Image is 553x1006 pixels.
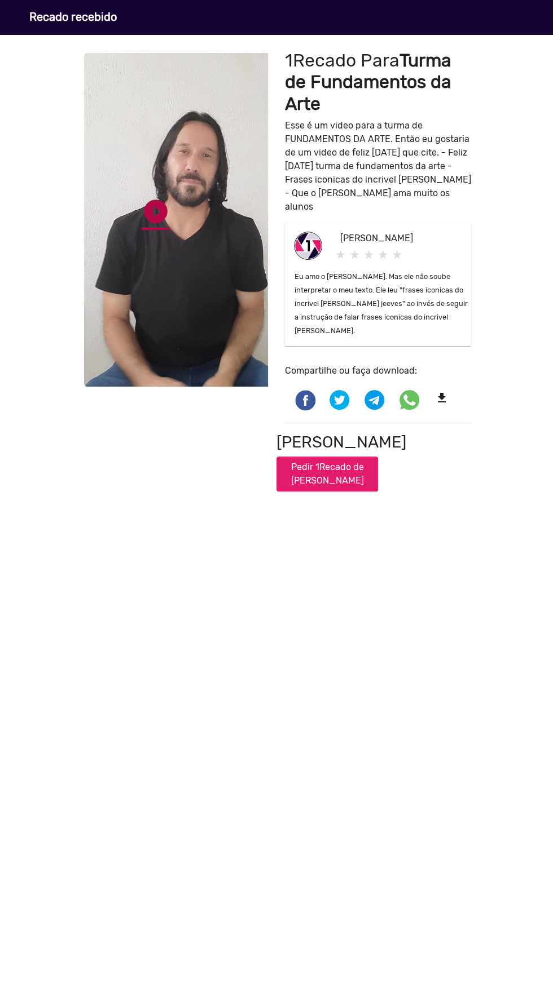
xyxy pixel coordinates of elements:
[294,232,322,260] img: share-1recado.png
[276,457,378,491] button: Pedir 1Recado de [PERSON_NAME]
[142,197,170,225] a: play_circle_filled
[365,394,384,405] i: Share on Telegram
[435,391,455,405] mat-icon: file_download
[400,390,419,410] img: Compartilhe no whatsapp
[285,364,471,378] p: Compartilhe ou faça download:
[285,50,451,114] b: Turma de Fundamentos da Arte
[295,272,468,335] small: Eu amo o [PERSON_NAME]. Mas ele não soube interpretar o meu texto. Ele leu "frases iconicas do in...
[29,10,117,24] h1: Recado recebido
[340,232,462,245] p: [PERSON_NAME]
[294,389,317,411] img: Compartilhe no facebook
[365,390,384,410] img: Compartilhe no telegram
[330,394,349,405] i: Share on Twitter
[82,51,296,389] video: Your browser does not support HTML5 video.
[285,119,471,214] p: Esse é um video para a turma de FUNDAMENTOS DA ARTE. Então eu gostaria de um video de feliz [DATE...
[294,394,317,405] i: Share on Facebook
[276,432,406,452] h2: [PERSON_NAME]
[400,394,419,405] i: Share on WhatsApp
[330,390,349,410] img: Compartilhe no twitter
[285,50,471,114] h1: 1Recado Para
